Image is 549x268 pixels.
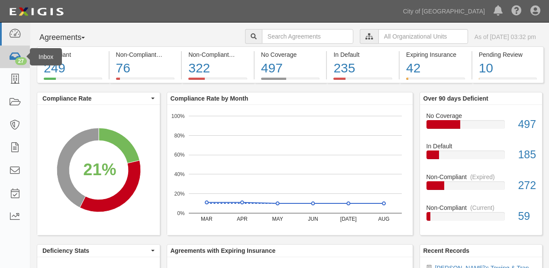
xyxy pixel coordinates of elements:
[511,6,522,16] i: Help Center - Complianz
[378,216,389,222] text: AUG
[511,147,542,163] div: 185
[420,173,543,181] div: Non-Compliant
[83,158,116,181] div: 21%
[308,216,318,222] text: JUN
[261,59,320,78] div: 497
[479,50,537,59] div: Pending Review
[174,171,184,177] text: 40%
[400,78,471,85] a: Expiring Insurance42
[44,59,102,78] div: 249
[420,142,543,150] div: In Default
[255,78,326,85] a: No Coverage497
[6,4,66,20] img: logo-5460c22ac91f19d4615b14bd174203de0afe785f0fc80cf4dbbc73dc1793850b.png
[233,50,257,59] div: (Expired)
[426,142,536,173] a: In Default185
[470,203,494,212] div: (Current)
[261,50,320,59] div: No Coverage
[171,95,249,102] b: Compliance Rate by Month
[420,203,543,212] div: Non-Compliant
[160,50,184,59] div: (Current)
[236,216,247,222] text: APR
[327,78,399,85] a: In Default235
[42,94,149,103] span: Compliance Rate
[37,245,160,257] button: Deficiency Stats
[174,152,184,158] text: 60%
[420,111,543,120] div: No Coverage
[511,117,542,132] div: 497
[479,59,537,78] div: 10
[174,191,184,197] text: 20%
[470,173,495,181] div: (Expired)
[423,247,470,254] b: Recent Records
[333,50,392,59] div: In Default
[15,57,27,65] div: 27
[426,173,536,203] a: Non-Compliant(Expired)272
[44,50,102,59] div: Compliant
[174,132,184,138] text: 80%
[406,50,465,59] div: Expiring Insurance
[272,216,283,222] text: MAY
[511,178,542,193] div: 272
[201,216,213,222] text: MAR
[37,105,160,235] svg: A chart.
[30,48,62,65] div: Inbox
[333,59,392,78] div: 235
[116,50,175,59] div: Non-Compliant (Current)
[42,246,149,255] span: Deficiency Stats
[472,78,544,85] a: Pending Review10
[37,78,109,85] a: Compliant249
[399,3,489,20] a: City of [GEOGRAPHIC_DATA]
[378,29,468,44] input: All Organizational Units
[188,50,247,59] div: Non-Compliant (Expired)
[406,59,465,78] div: 42
[182,78,254,85] a: Non-Compliant(Expired)322
[37,92,160,105] button: Compliance Rate
[167,105,413,235] svg: A chart.
[423,95,488,102] b: Over 90 days Deficient
[171,247,276,254] b: Agreements with Expiring Insurance
[426,111,536,142] a: No Coverage497
[110,78,181,85] a: Non-Compliant(Current)76
[475,33,536,41] div: As of [DATE] 03:32 pm
[116,59,175,78] div: 76
[340,216,356,222] text: [DATE]
[426,203,536,228] a: Non-Compliant(Current)59
[171,113,184,119] text: 100%
[37,29,102,46] button: Agreements
[188,59,247,78] div: 322
[262,29,353,44] input: Search Agreements
[511,209,542,224] div: 59
[177,210,185,216] text: 0%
